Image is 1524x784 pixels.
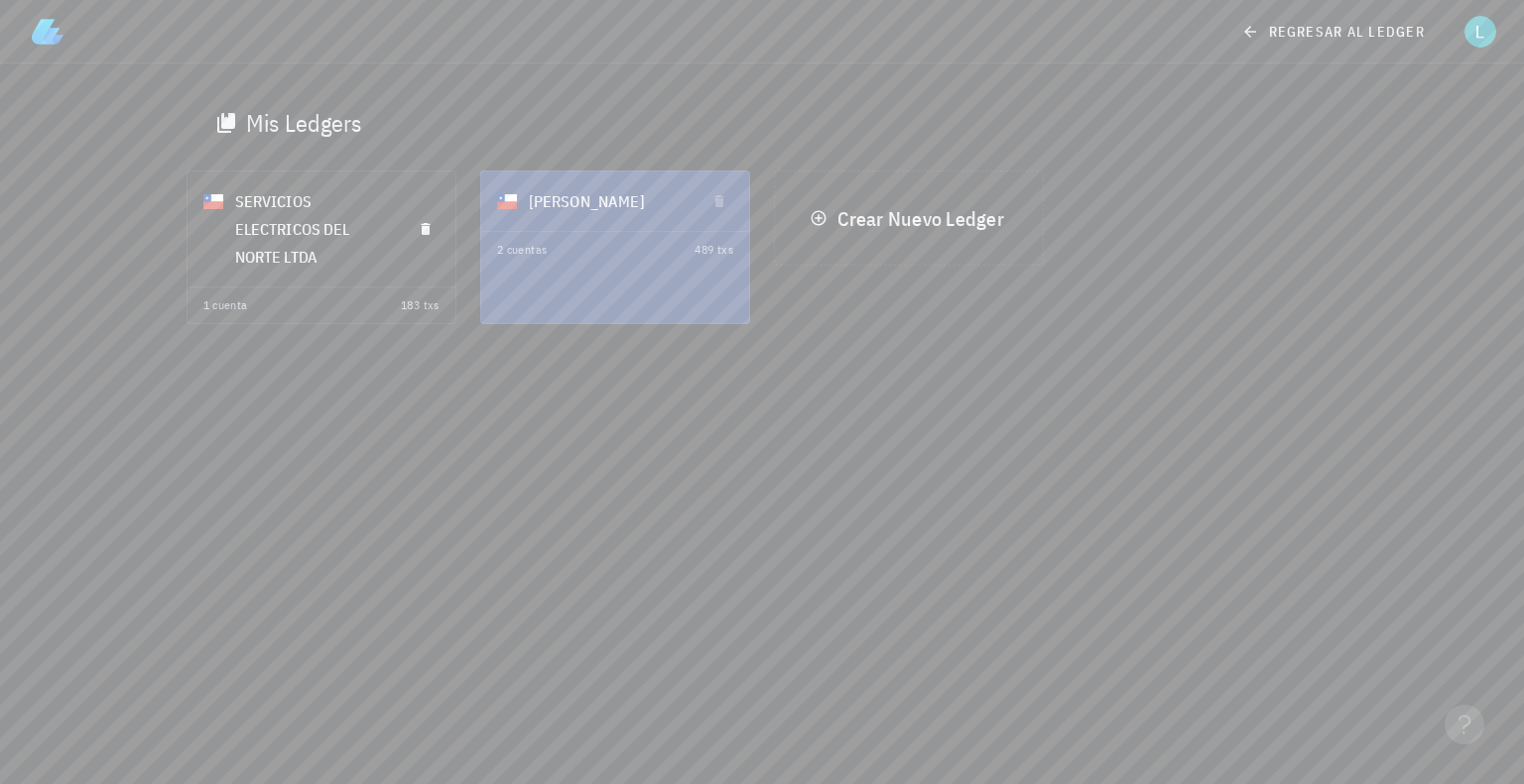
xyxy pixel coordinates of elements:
[814,205,1003,232] span: Crear Nuevo Ledger
[246,107,362,139] div: Mis Ledgers
[203,191,223,211] div: CLP-icon
[497,240,548,260] div: 2 cuentas
[203,295,248,315] div: 1 cuenta
[401,295,440,315] div: 183 txs
[235,175,396,282] div: SERVICIOS ELECTRICOS DEL NORTE LTDA
[497,191,517,211] div: CLP-icon
[1245,23,1425,41] span: regresar al ledger
[798,200,1019,236] button: Crear Nuevo Ledger
[695,240,733,260] div: 489 txs
[32,16,63,48] img: LedgiFi
[529,175,690,227] div: [PERSON_NAME]
[1229,14,1441,50] a: regresar al ledger
[1464,16,1496,48] div: avatar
